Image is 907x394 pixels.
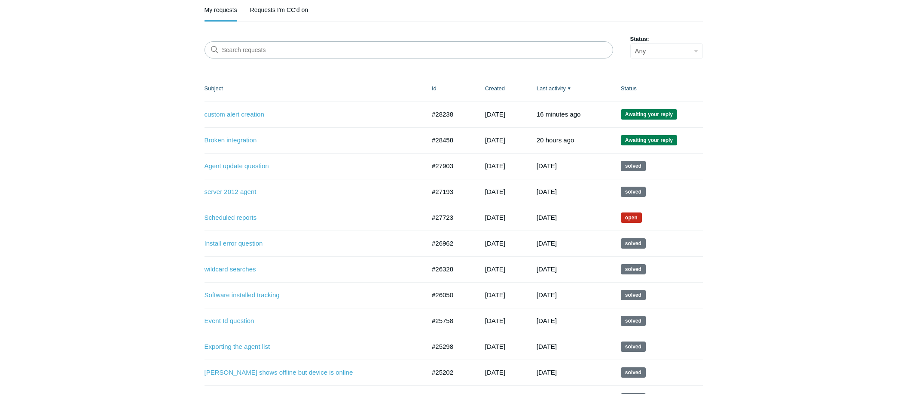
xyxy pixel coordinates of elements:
a: custom alert creation [205,110,412,120]
time: 09/29/2025, 11:02 [537,111,581,118]
a: Broken integration [205,135,412,145]
td: #26962 [423,231,476,256]
span: This request has been solved [621,264,646,274]
a: Software installed tracking [205,290,412,300]
td: #27193 [423,179,476,205]
th: Id [423,76,476,102]
time: 08/13/2025, 18:02 [537,265,557,273]
a: Install error question [205,239,412,249]
span: This request has been solved [621,187,646,197]
span: This request has been solved [621,367,646,378]
td: #26328 [423,256,476,282]
span: We are waiting for you to respond [621,135,677,145]
time: 05/30/2025, 10:42 [485,369,505,376]
a: Created [485,85,505,92]
a: [PERSON_NAME] shows offline but device is online [205,368,412,378]
time: 07/20/2025, 13:02 [537,317,557,324]
a: Scheduled reports [205,213,412,223]
a: wildcard searches [205,265,412,274]
a: Event Id question [205,316,412,326]
time: 06/04/2025, 13:55 [485,343,505,350]
td: #28238 [423,102,476,127]
time: 06/23/2025, 15:02 [537,369,557,376]
time: 08/08/2025, 14:35 [485,188,505,195]
td: #25758 [423,308,476,334]
span: This request has been solved [621,342,646,352]
a: server 2012 agent [205,187,412,197]
td: #28458 [423,127,476,153]
time: 09/26/2025, 13:47 [485,136,505,144]
a: Last activity▼ [537,85,566,92]
span: We are waiting for you to respond [621,109,677,120]
td: #26050 [423,282,476,308]
time: 08/28/2025, 12:28 [537,214,557,221]
label: Status: [630,35,703,43]
th: Subject [205,76,423,102]
span: ▼ [567,85,571,92]
span: This request has been solved [621,161,646,171]
time: 09/10/2025, 11:03 [537,188,557,195]
time: 08/01/2025, 16:00 [485,240,505,247]
time: 08/03/2025, 11:02 [537,291,557,299]
td: #27903 [423,153,476,179]
time: 08/27/2025, 15:12 [485,214,505,221]
time: 07/09/2025, 14:46 [485,291,505,299]
td: #27723 [423,205,476,231]
time: 06/27/2025, 10:21 [485,317,505,324]
time: 09/28/2025, 15:01 [537,136,574,144]
span: This request has been solved [621,238,646,249]
time: 09/03/2025, 14:51 [485,162,505,169]
th: Status [612,76,703,102]
time: 08/26/2025, 17:03 [537,240,557,247]
td: #25298 [423,334,476,360]
time: 09/19/2025, 10:35 [485,111,505,118]
time: 09/25/2025, 15:37 [537,162,557,169]
a: Agent update question [205,161,412,171]
span: This request has been solved [621,316,646,326]
td: #25202 [423,360,476,385]
input: Search requests [205,41,613,58]
span: We are working on a response for you [621,212,642,223]
a: Exporting the agent list [205,342,412,352]
span: This request has been solved [621,290,646,300]
time: 07/17/2025, 10:58 [485,265,505,273]
time: 06/25/2025, 12:02 [537,343,557,350]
